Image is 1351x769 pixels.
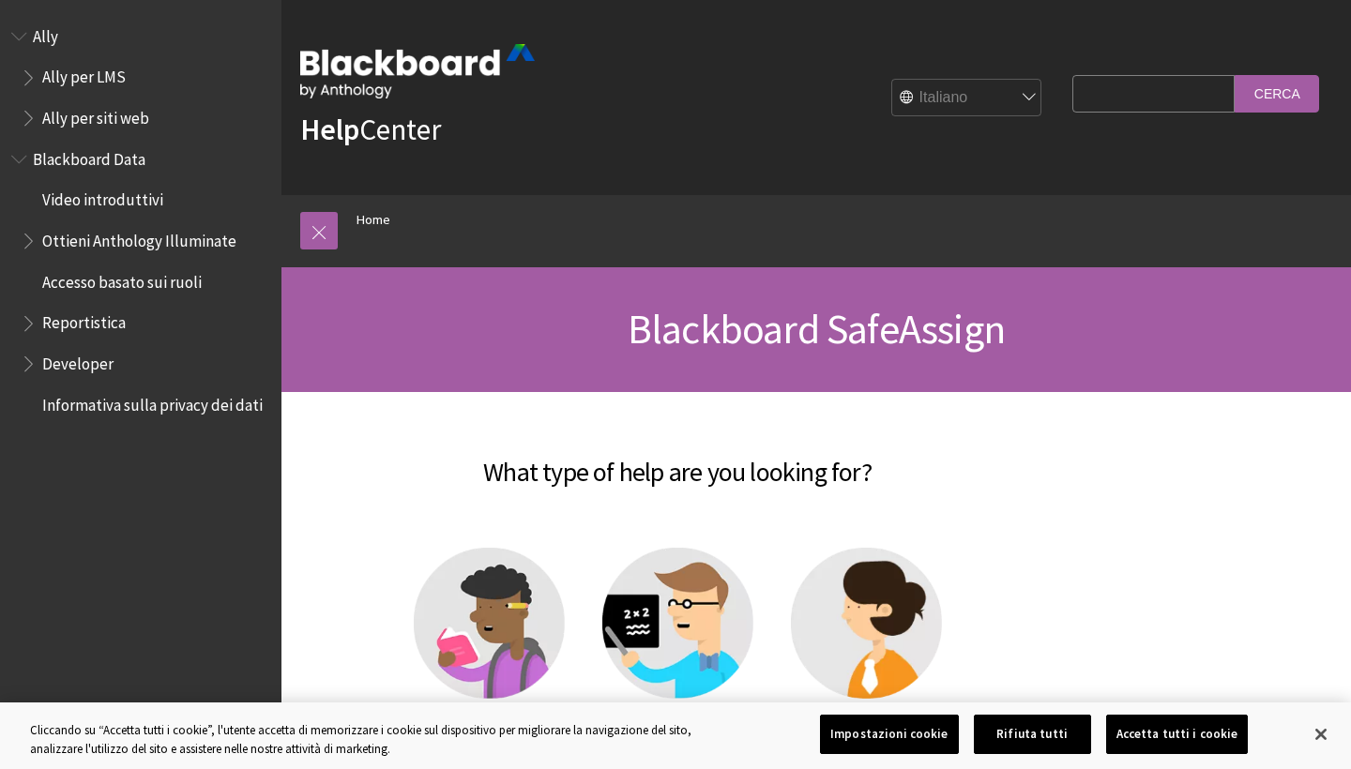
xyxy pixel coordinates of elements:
[33,21,58,46] span: Ally
[974,715,1091,754] button: Rifiuta tutti
[33,143,145,169] span: Blackboard Data
[300,111,359,148] strong: Help
[602,548,753,742] a: Instructor help Instructor
[11,21,270,134] nav: Book outline for Anthology Ally Help
[11,143,270,421] nav: Book outline for Anthology Illuminate
[1300,714,1342,755] button: Chiudi
[42,348,114,373] span: Developer
[820,715,958,754] button: Impostazioni cookie
[791,548,942,742] a: Administrator help Administrator
[892,80,1042,117] select: Site Language Selector
[1235,75,1319,112] input: Cerca
[791,548,942,699] img: Administrator help
[42,62,126,87] span: Ally per LMS
[414,548,565,742] a: Student help Student
[357,208,390,232] a: Home
[42,308,126,333] span: Reportistica
[42,266,202,292] span: Accesso basato sui ruoli
[300,44,535,98] img: Blackboard by Anthology
[414,548,565,699] img: Student help
[628,303,1005,354] span: Blackboard SafeAssign
[42,185,163,210] span: Video introduttivi
[42,102,149,128] span: Ally per siti web
[42,225,236,250] span: Ottieni Anthology Illuminate
[1106,715,1249,754] button: Accetta tutti i cookie
[300,430,1055,491] h2: What type of help are you looking for?
[30,721,743,758] div: Cliccando su “Accetta tutti i cookie”, l'utente accetta di memorizzare i cookie sul dispositivo p...
[602,548,753,699] img: Instructor help
[300,111,441,148] a: HelpCenter
[42,389,263,415] span: Informativa sulla privacy dei dati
